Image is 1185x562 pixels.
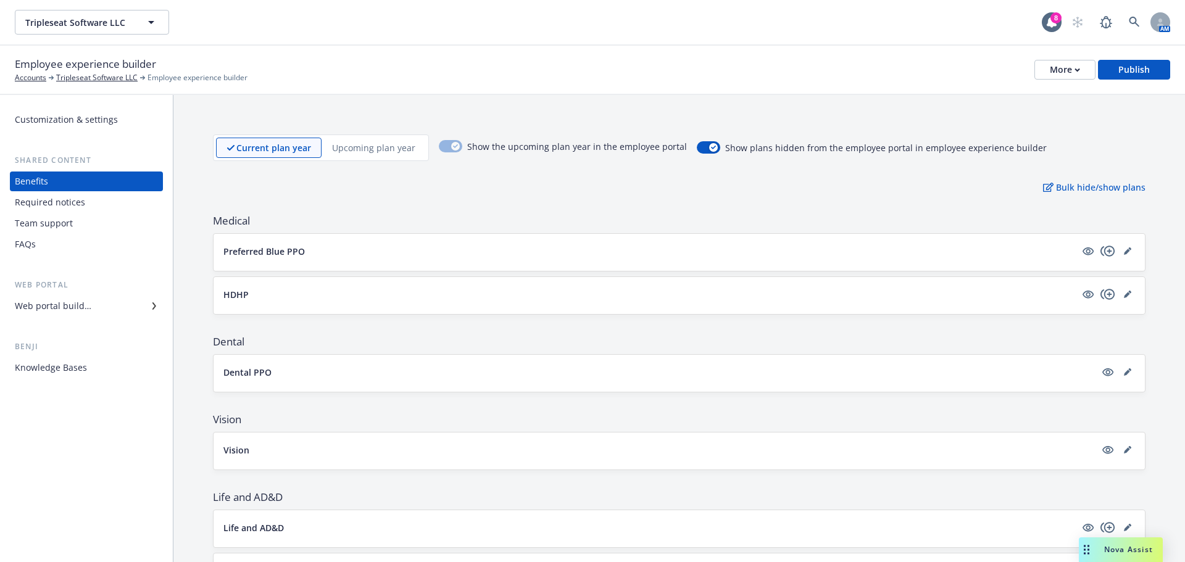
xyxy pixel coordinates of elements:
[10,171,163,191] a: Benefits
[1100,287,1115,302] a: copyPlus
[1065,10,1090,35] a: Start snowing
[1034,60,1096,80] button: More
[1100,442,1115,457] a: visible
[10,358,163,378] a: Knowledge Bases
[213,213,1145,228] span: Medical
[1120,287,1135,302] a: editPencil
[223,288,249,301] p: HDHP
[1081,244,1096,258] a: visible
[1081,520,1096,535] a: visible
[1094,10,1118,35] a: Report a Bug
[1081,287,1096,302] a: visible
[15,10,169,35] button: Tripleseat Software LLC
[15,72,46,83] a: Accounts
[15,358,87,378] div: Knowledge Bases
[15,234,36,254] div: FAQs
[1050,12,1062,23] div: 8
[10,192,163,212] a: Required notices
[56,72,138,83] a: Tripleseat Software LLC
[1100,244,1115,258] a: copyPlus
[223,521,284,534] p: Life and AD&D
[332,141,415,154] p: Upcoming plan year
[1079,537,1163,562] button: Nova Assist
[10,341,163,353] div: Benji
[15,171,48,191] div: Benefits
[10,110,163,130] a: Customization & settings
[1098,60,1170,80] button: Publish
[223,521,1076,534] button: Life and AD&D
[213,412,1145,427] span: Vision
[1122,10,1147,35] a: Search
[15,213,73,233] div: Team support
[1100,365,1115,379] a: visible
[15,296,91,316] div: Web portal builder
[10,279,163,291] div: Web portal
[1120,244,1135,258] a: editPencil
[223,366,1096,379] button: Dental PPO
[1050,60,1080,79] div: More
[148,72,247,83] span: Employee experience builder
[1100,520,1115,535] a: copyPlus
[10,234,163,254] a: FAQs
[10,154,163,167] div: Shared content
[25,16,132,29] span: Tripleseat Software LLC
[10,296,163,316] a: Web portal builder
[1079,537,1094,562] div: Drag to move
[15,110,118,130] div: Customization & settings
[223,444,1096,457] button: Vision
[467,140,687,155] span: Show the upcoming plan year in the employee portal
[236,141,311,154] p: Current plan year
[213,334,1145,349] span: Dental
[725,141,1047,154] span: Show plans hidden from the employee portal in employee experience builder
[213,490,1145,505] span: Life and AD&D
[1120,442,1135,457] a: editPencil
[1043,181,1145,194] p: Bulk hide/show plans
[10,213,163,233] a: Team support
[223,245,305,258] p: Preferred Blue PPO
[223,288,1076,301] button: HDHP
[1120,365,1135,379] a: editPencil
[223,245,1076,258] button: Preferred Blue PPO
[223,444,249,457] p: Vision
[15,56,156,72] span: Employee experience builder
[15,192,85,212] div: Required notices
[1104,544,1153,555] span: Nova Assist
[1118,60,1150,79] div: Publish
[1120,520,1135,535] a: editPencil
[223,366,272,379] p: Dental PPO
